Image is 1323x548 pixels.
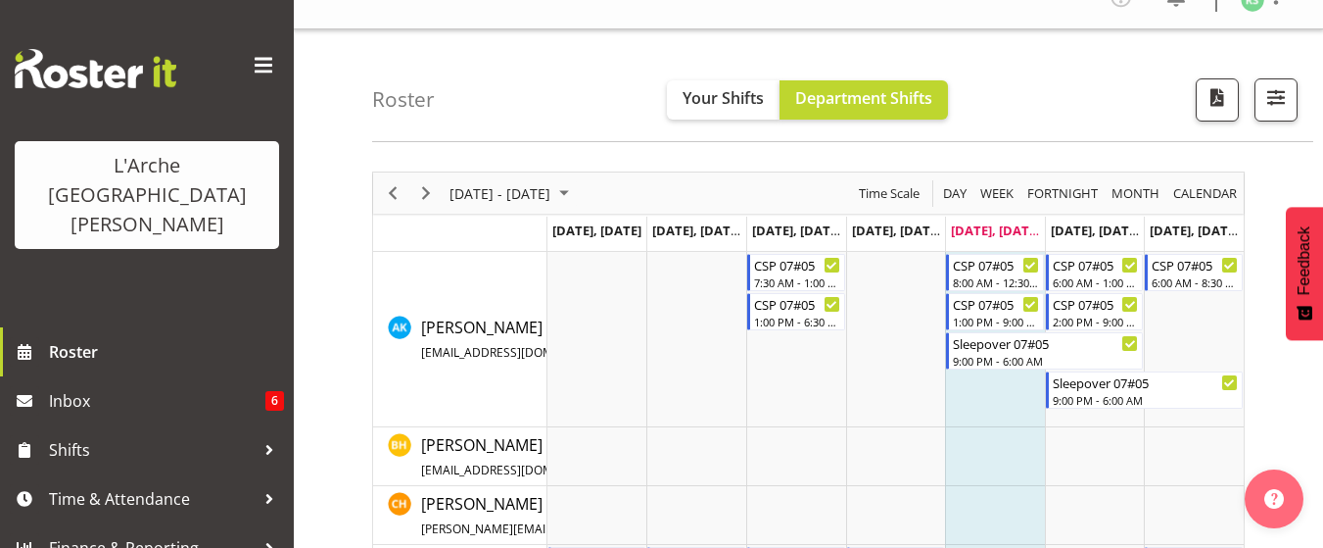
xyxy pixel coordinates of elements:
[1053,392,1238,408] div: 9:00 PM - 6:00 AM
[940,181,970,206] button: Timeline Day
[1053,274,1139,290] div: 6:00 AM - 1:00 PM
[1171,181,1239,206] span: calendar
[977,181,1017,206] button: Timeline Week
[852,222,941,239] span: [DATE], [DATE]
[373,427,547,486] td: Ben Hammond resource
[946,293,1044,330] div: Aman Kaur"s event - CSP 07#05 Begin From Friday, September 5, 2025 at 1:00:00 PM GMT+12:00 Ends A...
[667,80,780,120] button: Your Shifts
[941,181,969,206] span: Day
[373,252,547,427] td: Aman Kaur resource
[1025,181,1100,206] span: Fortnight
[683,87,764,109] span: Your Shifts
[747,293,845,330] div: Aman Kaur"s event - CSP 07#05 Begin From Wednesday, September 3, 2025 at 1:00:00 PM GMT+12:00 End...
[49,484,255,514] span: Time & Attendance
[1051,222,1140,239] span: [DATE], [DATE]
[49,337,284,367] span: Roster
[1150,222,1239,239] span: [DATE], [DATE]
[1170,181,1241,206] button: Month
[652,222,741,239] span: [DATE], [DATE]
[421,316,694,363] a: [PERSON_NAME][EMAIL_ADDRESS][DOMAIN_NAME]
[49,435,255,465] span: Shifts
[1024,181,1102,206] button: Fortnight
[376,173,409,214] div: Previous
[856,181,923,206] button: Time Scale
[373,486,547,545] td: Christopher Hill resource
[1053,373,1238,392] div: Sleepover 07#05
[421,434,694,479] span: [PERSON_NAME]
[1254,78,1298,122] button: Filter Shifts
[780,80,948,120] button: Department Shifts
[978,181,1016,206] span: Week
[413,181,440,206] button: Next
[953,255,1039,274] div: CSP 07#05
[754,255,840,274] div: CSP 07#05
[953,314,1039,329] div: 1:00 PM - 9:00 PM
[754,294,840,314] div: CSP 07#05
[421,521,800,537] span: [PERSON_NAME][EMAIL_ADDRESS][DOMAIN_NAME][PERSON_NAME]
[15,49,176,88] img: Rosterit website logo
[752,222,841,239] span: [DATE], [DATE]
[1264,489,1284,509] img: help-xxl-2.png
[1152,255,1238,274] div: CSP 07#05
[552,222,641,239] span: [DATE], [DATE]
[1046,372,1243,409] div: Aman Kaur"s event - Sleepover 07#05 Begin From Saturday, September 6, 2025 at 9:00:00 PM GMT+12:0...
[953,353,1138,369] div: 9:00 PM - 6:00 AM
[747,254,845,291] div: Aman Kaur"s event - CSP 07#05 Begin From Wednesday, September 3, 2025 at 7:30:00 AM GMT+12:00 End...
[953,333,1138,353] div: Sleepover 07#05
[754,314,840,329] div: 1:00 PM - 6:30 PM
[1053,255,1139,274] div: CSP 07#05
[1196,78,1239,122] button: Download a PDF of the roster according to the set date range.
[447,181,578,206] button: September 01 - 07, 2025
[754,274,840,290] div: 7:30 AM - 1:00 PM
[421,492,878,539] a: [PERSON_NAME][PERSON_NAME][EMAIL_ADDRESS][DOMAIN_NAME][PERSON_NAME]
[953,294,1039,314] div: CSP 07#05
[1286,207,1323,340] button: Feedback - Show survey
[1145,254,1243,291] div: Aman Kaur"s event - CSP 07#05 Begin From Sunday, September 7, 2025 at 6:00:00 AM GMT+12:00 Ends A...
[34,151,260,239] div: L'Arche [GEOGRAPHIC_DATA][PERSON_NAME]
[1110,181,1161,206] span: Month
[1053,314,1139,329] div: 2:00 PM - 9:00 PM
[421,433,694,480] a: [PERSON_NAME][EMAIL_ADDRESS][DOMAIN_NAME]
[1296,226,1313,295] span: Feedback
[380,181,406,206] button: Previous
[946,332,1143,370] div: Aman Kaur"s event - Sleepover 07#05 Begin From Friday, September 5, 2025 at 9:00:00 PM GMT+12:00 ...
[421,344,616,361] span: [EMAIL_ADDRESS][DOMAIN_NAME]
[1109,181,1163,206] button: Timeline Month
[421,317,694,362] span: [PERSON_NAME]
[1152,274,1238,290] div: 6:00 AM - 8:30 AM
[946,254,1044,291] div: Aman Kaur"s event - CSP 07#05 Begin From Friday, September 5, 2025 at 8:00:00 AM GMT+12:00 Ends A...
[372,88,435,111] h4: Roster
[421,493,878,538] span: [PERSON_NAME]
[49,386,265,416] span: Inbox
[857,181,921,206] span: Time Scale
[953,274,1039,290] div: 8:00 AM - 12:30 PM
[265,391,284,411] span: 6
[795,87,932,109] span: Department Shifts
[421,462,616,478] span: [EMAIL_ADDRESS][DOMAIN_NAME]
[1046,293,1144,330] div: Aman Kaur"s event - CSP 07#05 Begin From Saturday, September 6, 2025 at 2:00:00 PM GMT+12:00 Ends...
[951,222,1040,239] span: [DATE], [DATE]
[1053,294,1139,314] div: CSP 07#05
[409,173,443,214] div: Next
[448,181,552,206] span: [DATE] - [DATE]
[1046,254,1144,291] div: Aman Kaur"s event - CSP 07#05 Begin From Saturday, September 6, 2025 at 6:00:00 AM GMT+12:00 Ends...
